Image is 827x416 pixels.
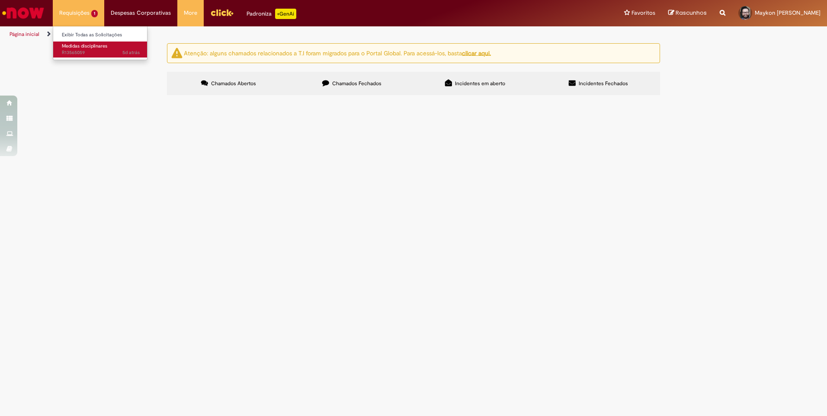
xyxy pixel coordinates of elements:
[247,9,296,19] div: Padroniza
[211,80,256,87] span: Chamados Abertos
[275,9,296,19] p: +GenAi
[462,49,491,57] a: clicar aqui.
[455,80,505,87] span: Incidentes em aberto
[668,9,707,17] a: Rascunhos
[111,9,171,17] span: Despesas Corporativas
[53,42,148,58] a: Aberto R13565059 : Medidas disciplinares
[53,26,147,60] ul: Requisições
[332,80,381,87] span: Chamados Fechados
[210,6,234,19] img: click_logo_yellow_360x200.png
[6,26,545,42] ul: Trilhas de página
[1,4,45,22] img: ServiceNow
[184,49,491,57] ng-bind-html: Atenção: alguns chamados relacionados a T.I foram migrados para o Portal Global. Para acessá-los,...
[10,31,39,38] a: Página inicial
[62,49,140,56] span: R13565059
[62,43,107,49] span: Medidas disciplinares
[59,9,90,17] span: Requisições
[122,49,140,56] time: 25/09/2025 08:14:33
[184,9,197,17] span: More
[122,49,140,56] span: 5d atrás
[53,30,148,40] a: Exibir Todas as Solicitações
[631,9,655,17] span: Favoritos
[676,9,707,17] span: Rascunhos
[579,80,628,87] span: Incidentes Fechados
[91,10,98,17] span: 1
[755,9,821,16] span: Maykon [PERSON_NAME]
